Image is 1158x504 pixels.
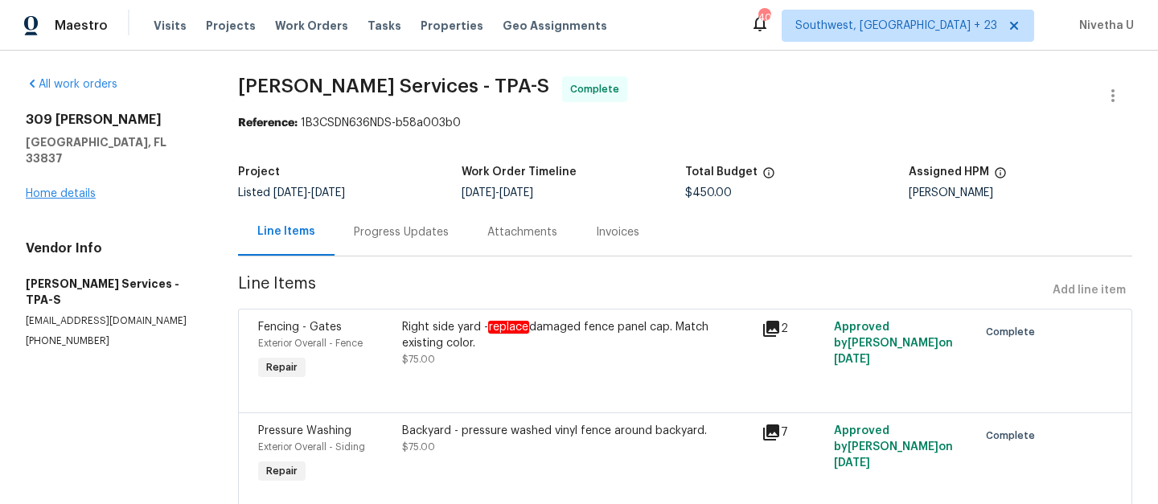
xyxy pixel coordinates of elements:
span: Complete [570,81,626,97]
span: The hpm assigned to this work order. [994,166,1007,187]
div: Attachments [487,224,557,240]
h5: [PERSON_NAME] Services - TPA-S [26,276,199,308]
span: Pressure Washing [258,425,351,436]
h4: Vendor Info [26,240,199,256]
h5: Work Order Timeline [462,166,577,178]
span: - [273,187,345,199]
div: Right side yard - damaged fence panel cap. Match existing color. [402,319,753,351]
div: Progress Updates [354,224,449,240]
div: Invoices [596,224,639,240]
h5: Assigned HPM [909,166,989,178]
span: [DATE] [499,187,533,199]
span: - [462,187,533,199]
span: [DATE] [834,457,870,469]
div: 7 [762,423,824,442]
span: Nivetha U [1073,18,1134,34]
span: [DATE] [311,187,345,199]
span: Projects [206,18,256,34]
span: Geo Assignments [503,18,607,34]
span: Approved by [PERSON_NAME] on [834,322,953,365]
h5: [GEOGRAPHIC_DATA], FL 33837 [26,134,199,166]
h5: Total Budget [685,166,758,178]
span: Complete [986,324,1041,340]
span: Work Orders [275,18,348,34]
span: $75.00 [402,354,435,364]
b: Reference: [238,117,298,129]
span: The total cost of line items that have been proposed by Opendoor. This sum includes line items th... [762,166,775,187]
p: [EMAIL_ADDRESS][DOMAIN_NAME] [26,314,199,328]
span: [DATE] [834,354,870,365]
span: Complete [986,428,1041,444]
span: Visits [154,18,187,34]
p: [PHONE_NUMBER] [26,334,199,348]
span: [DATE] [273,187,307,199]
span: Properties [421,18,483,34]
span: Exterior Overall - Siding [258,442,365,452]
span: Fencing - Gates [258,322,342,333]
div: 407 [758,10,770,26]
span: Tasks [368,20,401,31]
div: 2 [762,319,824,338]
h2: 309 [PERSON_NAME] [26,112,199,128]
div: Line Items [257,223,315,240]
span: Southwest, [GEOGRAPHIC_DATA] + 23 [795,18,997,34]
span: [DATE] [462,187,495,199]
div: Backyard - pressure washed vinyl fence around backyard. [402,423,753,439]
span: Exterior Overall - Fence [258,338,363,348]
em: replace [488,321,529,334]
span: [PERSON_NAME] Services - TPA-S [238,76,549,96]
h5: Project [238,166,280,178]
span: Repair [260,463,304,479]
a: Home details [26,188,96,199]
div: [PERSON_NAME] [909,187,1132,199]
span: Approved by [PERSON_NAME] on [834,425,953,469]
a: All work orders [26,79,117,90]
span: $450.00 [685,187,732,199]
span: Repair [260,359,304,375]
span: Line Items [238,276,1046,305]
span: Maestro [55,18,108,34]
div: 1B3CSDN636NDS-b58a003b0 [238,115,1132,131]
span: $75.00 [402,442,435,452]
span: Listed [238,187,345,199]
